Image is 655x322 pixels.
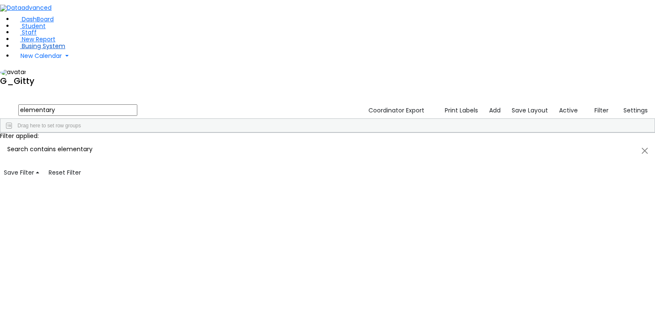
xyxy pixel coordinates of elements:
[14,22,46,30] a: Student
[14,42,65,50] a: Busing System
[508,104,552,117] button: Save Layout
[14,49,655,62] a: New Calendar
[14,35,55,43] a: New Report
[22,15,54,23] span: DashBoard
[14,15,54,23] a: DashBoard
[22,22,46,30] span: Student
[18,104,137,116] input: Search
[22,28,37,37] span: Staff
[435,104,482,117] button: Print Labels
[14,28,37,37] a: Staff
[22,35,55,43] span: New Report
[363,104,428,117] button: Coordinator Export
[635,139,655,162] button: Close
[17,123,81,129] span: Drag here to set row groups
[22,42,65,50] span: Busing System
[20,52,62,60] span: New Calendar
[612,104,652,117] button: Settings
[555,104,582,117] label: Active
[485,104,504,117] a: Add
[45,166,85,179] button: Reset Filter
[583,104,612,117] button: Filter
